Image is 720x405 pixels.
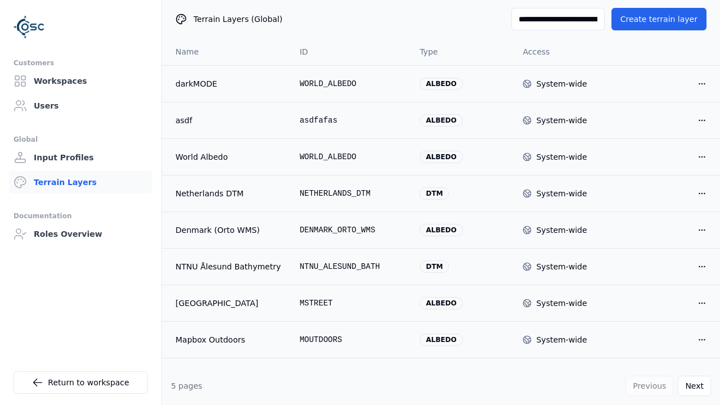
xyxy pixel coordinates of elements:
[536,78,587,89] div: System-wide
[193,13,282,25] span: Terrain Layers (Global)
[420,297,462,309] div: albedo
[291,38,411,65] th: ID
[420,334,462,346] div: albedo
[175,78,282,89] a: darkMODE
[175,261,282,272] a: NTNU Ålesund Bathymetry
[9,223,152,245] a: Roles Overview
[162,38,291,65] th: Name
[420,114,462,127] div: albedo
[420,260,449,273] div: dtm
[9,146,152,169] a: Input Profiles
[300,298,402,309] div: MSTREET
[300,151,402,163] div: WORLD_ALBEDO
[13,11,45,43] img: Logo
[536,334,587,345] div: System-wide
[175,334,282,345] a: Mapbox Outdoors
[13,56,148,70] div: Customers
[420,187,449,200] div: dtm
[536,115,587,126] div: System-wide
[171,381,202,390] span: 5 pages
[175,298,282,309] a: [GEOGRAPHIC_DATA]
[175,188,282,199] a: Netherlands DTM
[175,115,282,126] a: asdf
[175,151,282,163] a: World Albedo
[300,115,402,126] div: asdfafas
[420,78,462,90] div: albedo
[536,261,587,272] div: System-wide
[536,151,587,163] div: System-wide
[514,38,616,65] th: Access
[536,188,587,199] div: System-wide
[13,371,148,394] a: Return to workspace
[9,171,152,193] a: Terrain Layers
[300,334,402,345] div: MOUTDOORS
[536,224,587,236] div: System-wide
[300,188,402,199] div: NETHERLANDS_DTM
[300,224,402,236] div: DENMARK_ORTO_WMS
[420,224,462,236] div: albedo
[300,261,402,272] div: NTNU_ALESUND_BATH
[411,38,514,65] th: Type
[420,151,462,163] div: albedo
[9,70,152,92] a: Workspaces
[678,376,711,396] button: Next
[13,133,148,146] div: Global
[300,78,402,89] div: WORLD_ALBEDO
[175,224,282,236] a: Denmark (Orto WMS)
[536,298,587,309] div: System-wide
[611,8,706,30] button: Create terrain layer
[9,94,152,117] a: Users
[13,209,148,223] div: Documentation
